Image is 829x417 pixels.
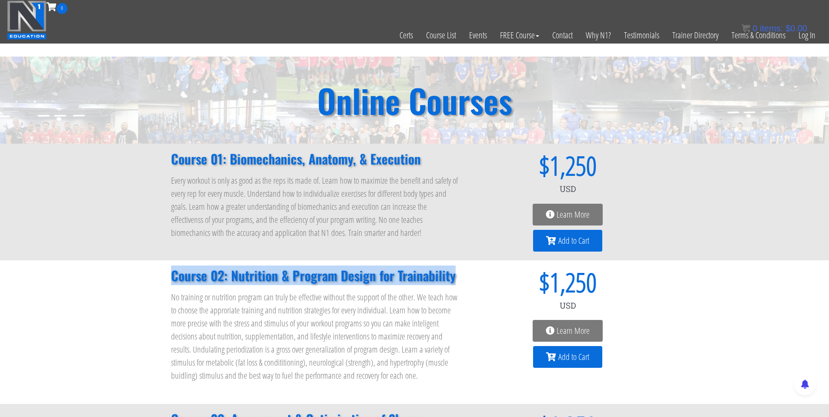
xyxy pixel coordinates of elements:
[7,0,47,40] img: n1-education
[557,210,590,219] span: Learn More
[742,24,807,33] a: 0 items: $0.00
[752,24,757,33] span: 0
[546,14,579,57] a: Contact
[171,291,460,382] p: No training or nutrition program can truly be effective without the support of the other. We teac...
[742,24,750,33] img: icon11.png
[393,14,420,57] a: Certs
[477,152,550,178] span: $
[477,295,658,316] div: USD
[618,14,666,57] a: Testimonials
[760,24,783,33] span: items:
[557,326,590,335] span: Learn More
[785,24,790,33] span: $
[533,320,603,342] a: Learn More
[785,24,807,33] bdi: 0.00
[558,236,589,245] span: Add to Cart
[171,152,460,165] h2: Course 01: Biomechanics, Anatomy, & Execution
[47,1,67,13] a: 0
[171,269,460,282] h2: Course 02: Nutrition & Program Design for Trainability
[558,353,589,361] span: Add to Cart
[171,174,460,239] p: Every workout is only as good as the reps its made of. Learn how to maximize the benefit and safe...
[550,269,597,295] span: 1,250
[477,178,658,199] div: USD
[550,152,597,178] span: 1,250
[57,3,67,14] span: 0
[463,14,493,57] a: Events
[666,14,725,57] a: Trainer Directory
[579,14,618,57] a: Why N1?
[420,14,463,57] a: Course List
[792,14,822,57] a: Log In
[533,204,603,225] a: Learn More
[725,14,792,57] a: Terms & Conditions
[493,14,546,57] a: FREE Course
[317,84,512,117] h2: Online Courses
[533,346,602,368] a: Add to Cart
[477,269,550,295] span: $
[533,230,602,252] a: Add to Cart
